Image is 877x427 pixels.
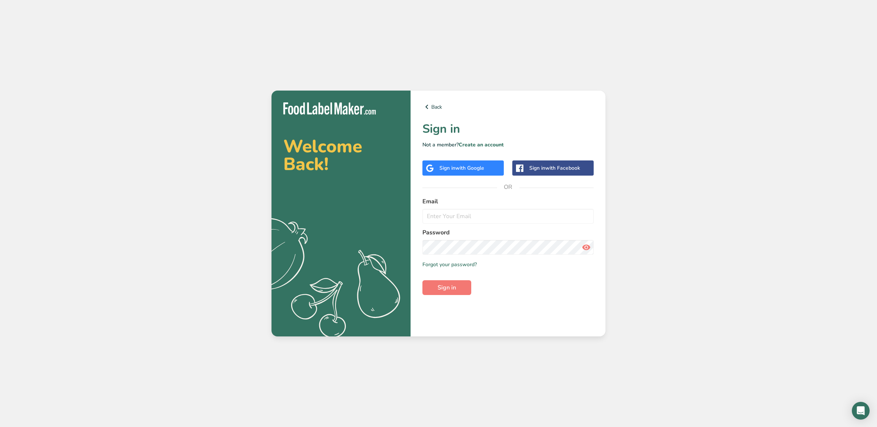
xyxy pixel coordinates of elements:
label: Email [422,197,594,206]
h2: Welcome Back! [283,138,399,173]
span: with Facebook [545,165,580,172]
div: Sign in [439,164,484,172]
div: Open Intercom Messenger [852,402,870,420]
a: Back [422,102,594,111]
div: Sign in [529,164,580,172]
button: Sign in [422,280,471,295]
label: Password [422,228,594,237]
img: Food Label Maker [283,102,376,115]
input: Enter Your Email [422,209,594,224]
h1: Sign in [422,120,594,138]
p: Not a member? [422,141,594,149]
a: Forgot your password? [422,261,477,268]
span: with Google [455,165,484,172]
span: Sign in [438,283,456,292]
span: OR [497,176,519,198]
a: Create an account [459,141,504,148]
